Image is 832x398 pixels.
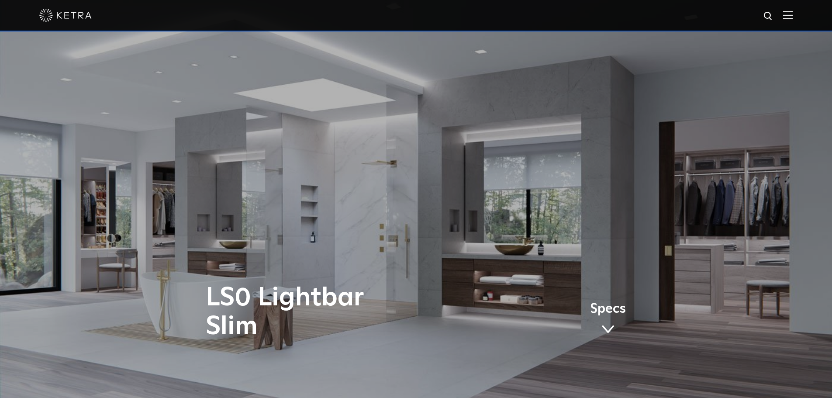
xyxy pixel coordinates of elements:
[206,284,452,341] h1: LS0 Lightbar Slim
[590,303,626,337] a: Specs
[783,11,793,19] img: Hamburger%20Nav.svg
[590,303,626,315] span: Specs
[763,11,774,22] img: search icon
[39,9,92,22] img: ketra-logo-2019-white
